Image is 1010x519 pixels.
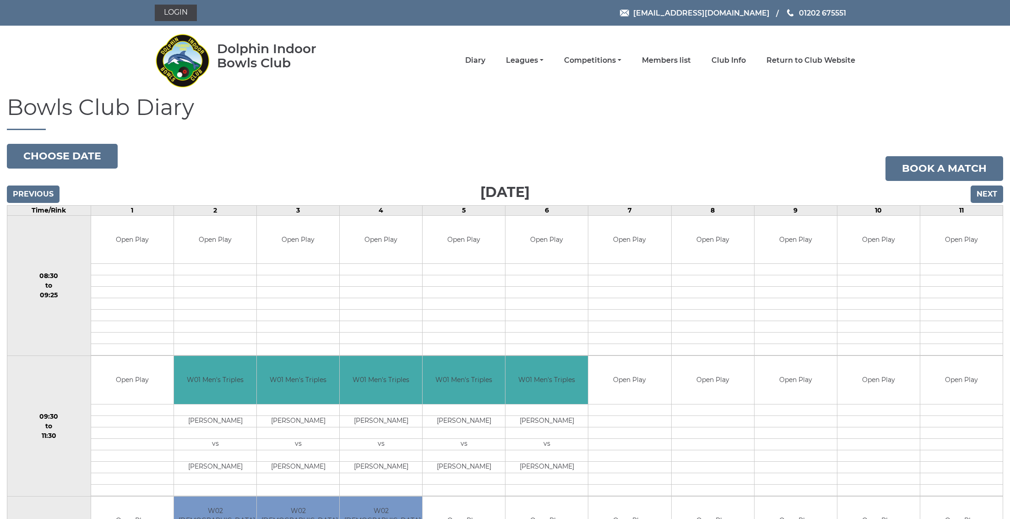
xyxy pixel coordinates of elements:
img: Dolphin Indoor Bowls Club [155,28,210,93]
img: Email [620,10,629,16]
td: Open Play [174,216,256,264]
a: Return to Club Website [766,55,855,66]
td: Open Play [672,356,754,404]
a: Login [155,5,197,21]
a: Members list [642,55,691,66]
td: W01 Men's Triples [505,356,588,404]
td: Open Play [91,216,174,264]
input: Next [971,186,1003,203]
td: Open Play [505,216,588,264]
td: 10 [837,205,920,215]
td: 6 [505,205,588,215]
td: Open Play [672,216,754,264]
td: 4 [340,205,423,215]
td: 09:30 to 11:30 [7,356,91,497]
div: Dolphin Indoor Bowls Club [217,42,346,70]
td: Open Play [837,356,920,404]
td: vs [505,438,588,450]
td: vs [340,438,422,450]
td: 11 [920,205,1003,215]
td: 08:30 to 09:25 [7,215,91,356]
td: W01 Men's Triples [423,356,505,404]
a: Phone us 01202 675551 [786,7,846,19]
td: 9 [754,205,837,215]
a: Book a match [885,156,1003,181]
td: Open Play [340,216,422,264]
td: Open Play [920,356,1003,404]
span: 01202 675551 [799,8,846,17]
td: vs [257,438,339,450]
td: Open Play [588,216,671,264]
td: [PERSON_NAME] [505,415,588,427]
td: [PERSON_NAME] [423,461,505,473]
td: W01 Men's Triples [340,356,422,404]
td: [PERSON_NAME] [174,415,256,427]
td: Open Play [423,216,505,264]
td: Open Play [257,216,339,264]
td: Open Play [837,216,920,264]
td: 1 [91,205,174,215]
a: Competitions [564,55,621,66]
span: [EMAIL_ADDRESS][DOMAIN_NAME] [633,8,770,17]
td: Open Play [920,216,1003,264]
td: 7 [588,205,671,215]
h1: Bowls Club Diary [7,95,1003,130]
img: Phone us [787,9,793,16]
td: vs [423,438,505,450]
td: Open Play [588,356,671,404]
td: [PERSON_NAME] [257,461,339,473]
a: Diary [465,55,485,66]
td: [PERSON_NAME] [174,461,256,473]
td: Open Play [755,356,837,404]
td: 2 [174,205,256,215]
td: W01 Men's Triples [257,356,339,404]
td: Open Play [755,216,837,264]
td: Time/Rink [7,205,91,215]
a: Email [EMAIL_ADDRESS][DOMAIN_NAME] [620,7,770,19]
td: [PERSON_NAME] [340,415,422,427]
button: Choose date [7,144,118,169]
td: [PERSON_NAME] [423,415,505,427]
td: [PERSON_NAME] [257,415,339,427]
td: 3 [257,205,340,215]
td: 8 [671,205,754,215]
td: 5 [423,205,505,215]
input: Previous [7,186,60,203]
a: Leagues [506,55,543,66]
td: vs [174,438,256,450]
td: Open Play [91,356,174,404]
td: [PERSON_NAME] [505,461,588,473]
td: W01 Men's Triples [174,356,256,404]
td: [PERSON_NAME] [340,461,422,473]
a: Club Info [711,55,746,66]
